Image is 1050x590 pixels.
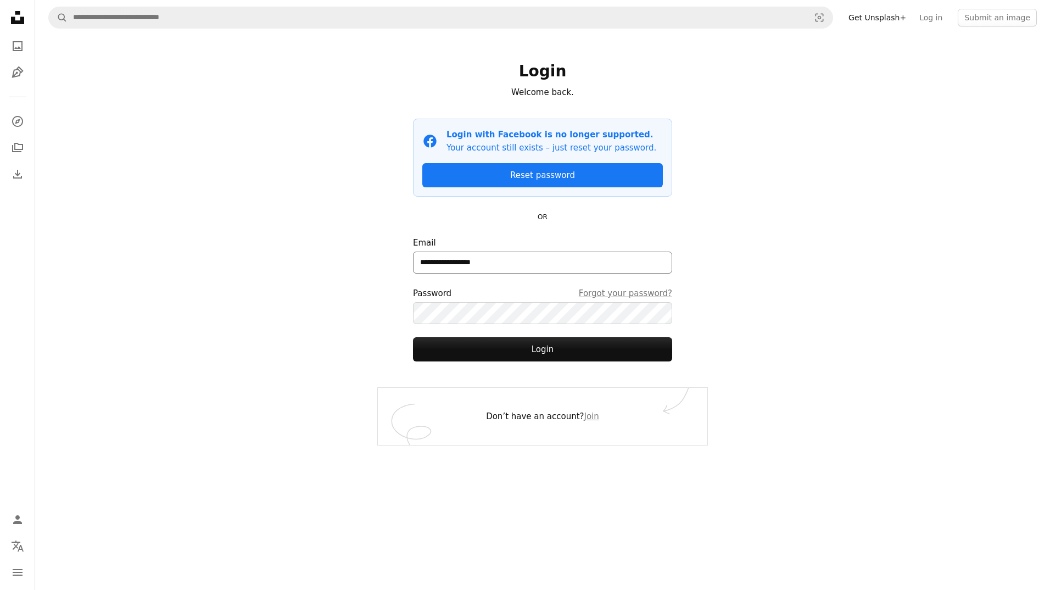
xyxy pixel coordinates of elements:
[538,213,548,221] small: OR
[7,535,29,557] button: Language
[7,509,29,531] a: Log in / Sign up
[958,9,1037,26] button: Submit an image
[413,62,672,81] h1: Login
[7,137,29,159] a: Collections
[7,163,29,185] a: Download History
[413,86,672,99] p: Welcome back.
[446,128,656,141] p: Login with Facebook is no longer supported.
[806,7,833,28] button: Visual search
[413,252,672,274] input: Email
[579,287,672,300] a: Forgot your password?
[446,141,656,154] p: Your account still exists – just reset your password.
[413,337,672,361] button: Login
[378,388,707,445] div: Don’t have an account?
[7,561,29,583] button: Menu
[422,163,663,187] a: Reset password
[913,9,949,26] a: Log in
[7,7,29,31] a: Home — Unsplash
[7,110,29,132] a: Explore
[7,35,29,57] a: Photos
[7,62,29,84] a: Illustrations
[49,7,68,28] button: Search Unsplash
[413,236,672,274] label: Email
[48,7,833,29] form: Find visuals sitewide
[584,411,599,421] a: Join
[842,9,913,26] a: Get Unsplash+
[413,287,672,300] div: Password
[413,302,672,324] input: PasswordForgot your password?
